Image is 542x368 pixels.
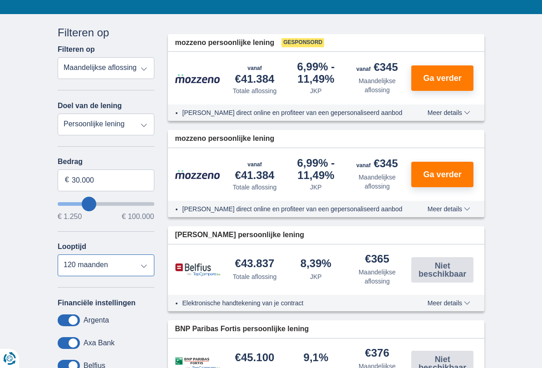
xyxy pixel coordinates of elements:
[182,108,408,117] li: [PERSON_NAME] direct online en profiteer van een gepersonaliseerd aanbod
[175,169,221,179] img: product.pl.alt Mozzeno
[310,272,322,281] div: JKP
[233,272,277,281] div: Totale aflossing
[428,300,470,306] span: Meer details
[414,262,471,278] span: Niet beschikbaar
[310,86,322,95] div: JKP
[233,86,277,95] div: Totale aflossing
[233,183,277,192] div: Totale aflossing
[289,61,343,85] div: 6,99%
[175,324,309,334] span: BNP Paribas Fortis persoonlijke lening
[175,263,221,276] img: product.pl.alt Belfius
[228,157,282,181] div: €41.384
[58,158,154,166] label: Bedrag
[175,134,275,144] span: mozzeno persoonlijke lening
[350,268,404,286] div: Maandelijkse aflossing
[301,258,331,270] div: 8,39%
[58,299,136,307] label: Financiële instellingen
[65,175,69,185] span: €
[421,299,477,307] button: Meer details
[235,352,275,364] div: €45.100
[310,183,322,192] div: JKP
[235,258,275,270] div: €43.837
[58,213,82,220] span: € 1.250
[58,102,122,110] label: Doel van de lening
[58,25,154,40] div: Filteren op
[350,173,404,191] div: Maandelijkse aflossing
[411,162,473,187] button: Ga verder
[58,202,154,206] input: wantToBorrow
[281,38,324,47] span: Gesponsord
[84,339,114,347] label: Axa Bank
[58,45,95,54] label: Filteren op
[428,109,470,116] span: Meer details
[424,170,462,179] span: Ga verder
[411,257,473,283] button: Niet beschikbaar
[421,109,477,116] button: Meer details
[356,62,398,75] div: €345
[365,254,389,266] div: €365
[365,348,389,360] div: €376
[175,38,275,48] span: mozzeno persoonlijke lening
[122,213,154,220] span: € 100.000
[84,316,109,324] label: Argenta
[289,158,343,181] div: 6,99%
[175,230,304,240] span: [PERSON_NAME] persoonlijke lening
[228,61,282,85] div: €41.384
[175,74,221,84] img: product.pl.alt Mozzeno
[58,243,86,251] label: Looptijd
[350,76,404,94] div: Maandelijkse aflossing
[411,65,473,91] button: Ga verder
[356,158,398,171] div: €345
[428,206,470,212] span: Meer details
[182,204,408,214] li: [PERSON_NAME] direct online en profiteer van een gepersonaliseerd aanbod
[182,298,408,308] li: Elektronische handtekening van je contract
[304,352,329,364] div: 9,1%
[424,74,462,82] span: Ga verder
[421,205,477,213] button: Meer details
